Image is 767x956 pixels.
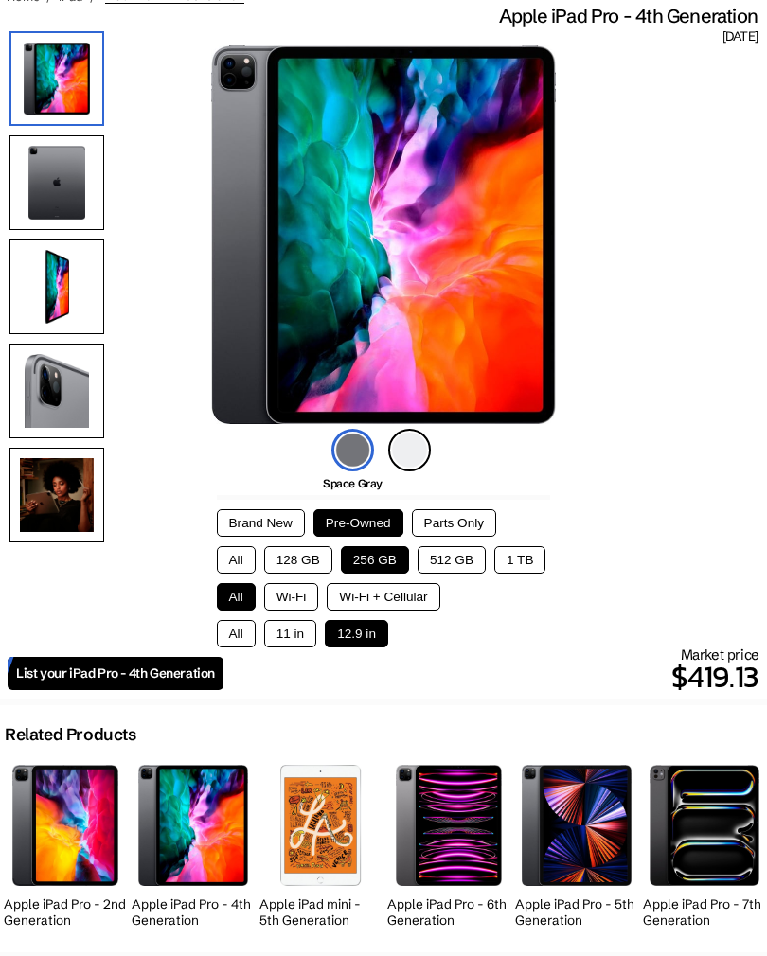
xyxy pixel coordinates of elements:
img: iPad Pro (4th Generation) [138,765,248,885]
button: 1 TB [494,546,545,574]
img: Camera [9,344,104,438]
a: iPad Pro (7th Generation) Apple iPad Pro - 7th Generation [643,754,766,933]
img: iPad mini (5th Generation) [280,765,361,885]
button: 256 GB [341,546,409,574]
span: [DATE] [722,28,758,45]
button: Brand New [217,509,305,537]
img: iPad Pro (5th Generation) [522,765,632,885]
button: Parts Only [412,509,496,537]
button: Pre-Owned [313,509,403,537]
h2: Apple iPad Pro - 7th Generation [643,896,766,929]
button: 11 in [264,620,316,647]
p: $419.13 [223,654,759,699]
a: List your iPad Pro - 4th Generation [8,657,223,690]
button: Wi-Fi [264,583,319,611]
button: All [217,546,256,574]
h2: Related Products [5,724,136,745]
img: space-gray-icon [331,429,374,471]
button: Wi-Fi + Cellular [327,583,439,611]
img: Rear [9,135,104,230]
img: iPad Pro (2nd Generation) [12,765,118,885]
h2: Apple iPad Pro - 2nd Generation [4,896,127,929]
a: iPad Pro (6th Generation) Apple iPad Pro - 6th Generation [387,754,510,933]
a: iPad Pro (2nd Generation) Apple iPad Pro - 2nd Generation [4,754,127,933]
img: iPad Pro (7th Generation) [650,765,759,885]
button: All [217,583,256,611]
span: List your iPad Pro - 4th Generation [16,665,215,682]
button: 128 GB [264,546,332,574]
h2: Apple iPad Pro - 4th Generation [132,896,255,929]
img: Side [9,239,104,334]
img: Using [9,448,104,542]
button: 512 GB [418,546,486,574]
h2: Apple iPad Pro - 6th Generation [387,896,510,929]
img: iPad Pro (4th Generation) [211,45,556,424]
a: iPad Pro (4th Generation) Apple iPad Pro - 4th Generation [132,754,255,933]
button: 12.9 in [325,620,388,647]
a: iPad Pro (5th Generation) Apple iPad Pro - 5th Generation [515,754,638,933]
span: Apple iPad Pro - 4th Generation [499,4,758,28]
img: iPad Pro (4th Generation) [9,31,104,126]
div: Market price [223,646,759,699]
img: iPad Pro (6th Generation) [396,765,503,885]
h2: Apple iPad mini - 5th Generation [259,896,383,929]
a: iPad mini (5th Generation) Apple iPad mini - 5th Generation [259,754,383,933]
h2: Apple iPad Pro - 5th Generation [515,896,638,929]
button: All [217,620,256,647]
img: silver-icon [388,429,431,471]
span: Space Gray [323,476,383,490]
